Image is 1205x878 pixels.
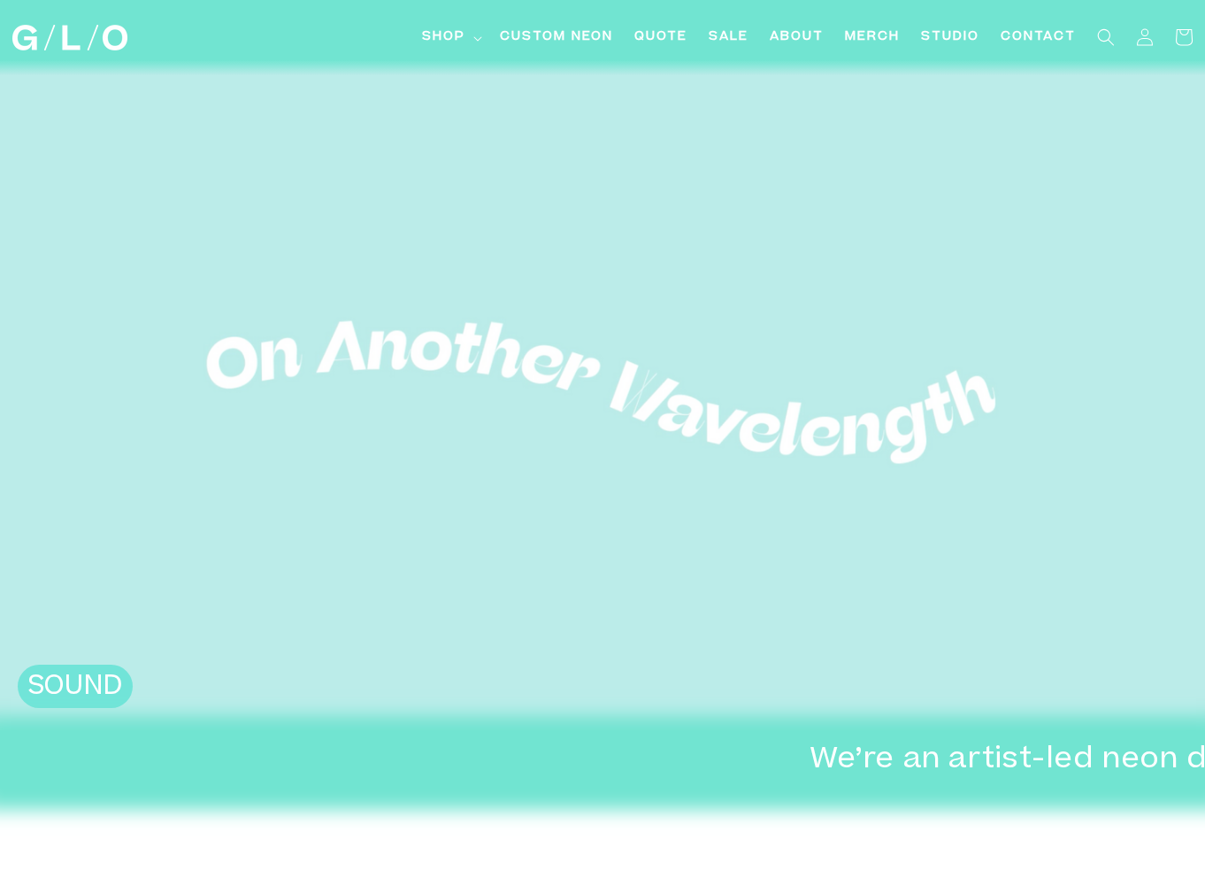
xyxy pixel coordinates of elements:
[834,18,910,58] a: Merch
[698,18,759,58] a: SALE
[709,28,748,47] span: SALE
[489,18,624,58] a: Custom Neon
[1001,28,1076,47] span: Contact
[422,28,465,47] span: Shop
[921,28,979,47] span: Studio
[910,18,990,58] a: Studio
[5,19,134,58] a: GLO Studio
[634,28,687,47] span: Quote
[411,18,489,58] summary: Shop
[12,25,127,50] img: GLO Studio
[500,28,613,47] span: Custom Neon
[770,28,824,47] span: About
[27,673,124,705] h2: SOUND
[845,28,900,47] span: Merch
[990,18,1086,58] a: Contact
[759,18,834,58] a: About
[624,18,698,58] a: Quote
[1086,18,1125,57] summary: Search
